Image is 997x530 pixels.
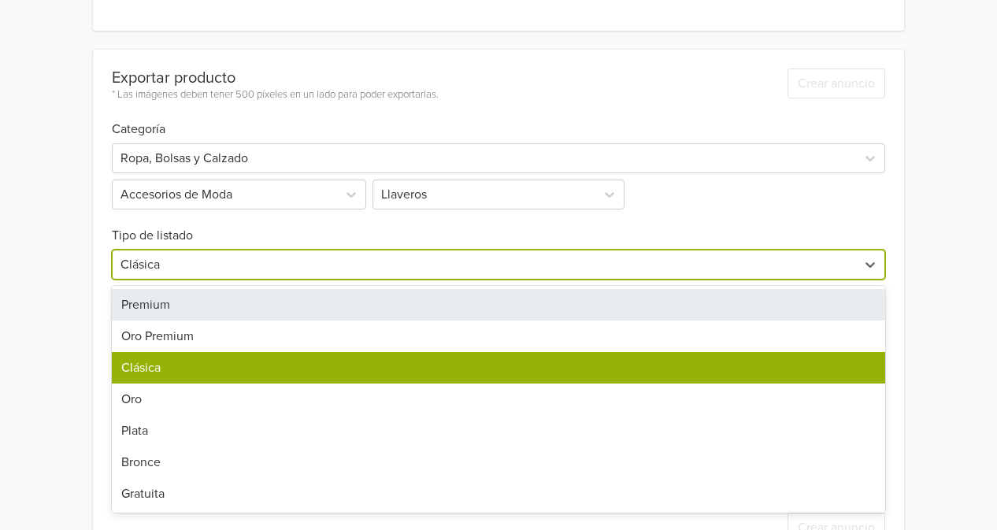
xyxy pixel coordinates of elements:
div: Exportar producto [112,69,439,87]
div: Gratuita [112,478,885,510]
div: Bronce [112,447,885,478]
h6: Categoría [112,103,885,137]
h6: Tipo de listado [112,209,885,243]
div: Clásica [112,352,885,384]
div: Oro Premium [112,321,885,352]
button: Crear anuncio [788,69,885,98]
div: Oro [112,384,885,415]
div: Plata [112,415,885,447]
div: Premium [112,289,885,321]
div: * Las imágenes deben tener 500 píxeles en un lado para poder exportarlas. [112,87,439,103]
